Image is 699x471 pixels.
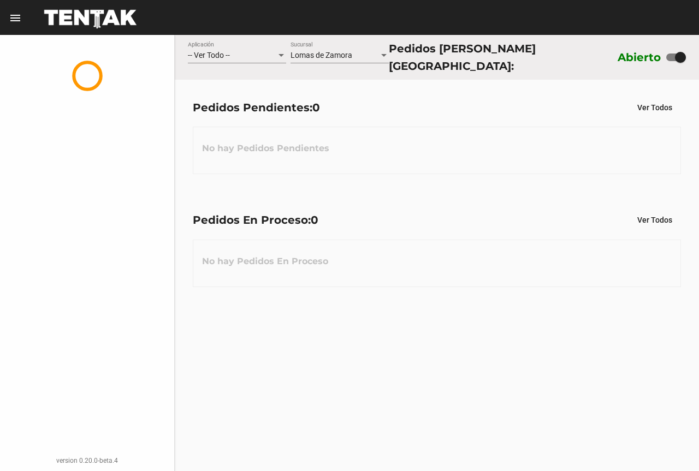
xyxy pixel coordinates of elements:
div: version 0.20.0-beta.4 [9,455,165,466]
button: Ver Todos [629,98,681,117]
span: Ver Todos [637,103,672,112]
div: Pedidos [PERSON_NAME][GEOGRAPHIC_DATA]: [389,40,613,75]
span: 0 [312,101,320,114]
label: Abierto [618,49,661,66]
h3: No hay Pedidos Pendientes [193,132,338,165]
span: Lomas de Zamora [291,51,352,59]
div: Pedidos Pendientes: [193,99,320,116]
div: Pedidos En Proceso: [193,211,318,229]
mat-icon: menu [9,11,22,25]
span: Ver Todos [637,216,672,224]
span: 0 [311,213,318,226]
h3: No hay Pedidos En Proceso [193,245,337,278]
span: -- Ver Todo -- [188,51,230,59]
button: Ver Todos [629,210,681,230]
